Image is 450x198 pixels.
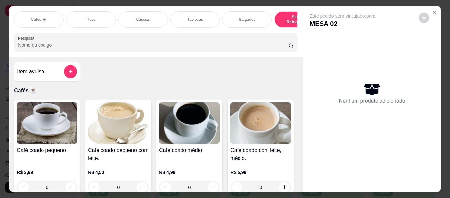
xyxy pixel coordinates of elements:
[310,19,376,28] p: MESA 02
[419,13,429,23] button: decrease-product-quantity
[31,17,47,22] p: Cafés ☕
[239,17,255,22] p: Salgados
[18,42,288,48] input: Pesquisa
[208,182,218,193] button: increase-product-quantity
[137,182,147,193] button: increase-product-quantity
[230,169,291,176] p: R$ 5,99
[280,14,318,25] p: Sucos e Refrigerantes
[17,102,77,144] img: product-image
[310,13,376,19] p: Este pedido será vinculado para
[429,7,440,18] button: Close
[88,169,149,176] p: R$ 4,50
[89,182,100,193] button: decrease-product-quantity
[187,17,203,22] p: Tapiocas
[17,169,77,176] p: R$ 3,99
[87,17,96,22] p: Pães
[64,65,77,78] button: add-separate-item
[339,97,405,105] p: Nenhum produto adicionado
[14,87,297,95] p: Cafés ☕
[17,68,44,76] h4: Item avulso
[18,182,29,193] button: decrease-product-quantity
[232,182,242,193] button: decrease-product-quantity
[230,146,291,162] h4: Café coado com leite, médio.
[159,146,220,154] h4: Café coado médio
[159,169,220,176] p: R$ 4,99
[230,102,291,144] img: product-image
[160,182,171,193] button: decrease-product-quantity
[88,102,149,144] img: product-image
[279,182,290,193] button: increase-product-quantity
[136,17,150,22] p: Cuscuz.
[66,182,76,193] button: increase-product-quantity
[17,146,77,154] h4: Café coado pequeno
[159,102,220,144] img: product-image
[88,146,149,162] h4: Café coado pequeno com leite.
[18,35,37,41] label: Pesquisa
